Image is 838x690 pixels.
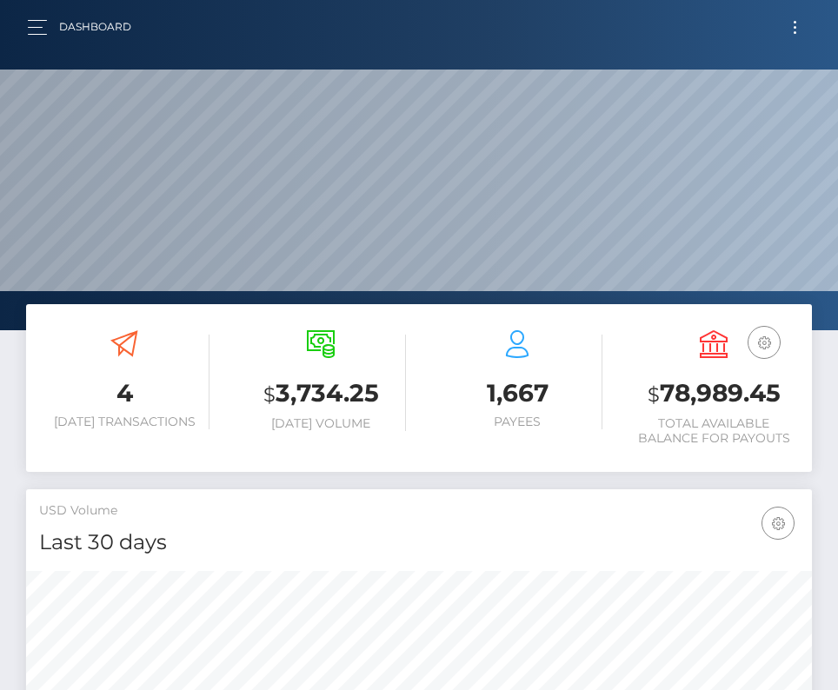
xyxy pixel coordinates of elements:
h3: 1,667 [432,376,602,410]
h4: Last 30 days [39,527,799,558]
h6: Total Available Balance for Payouts [628,416,799,446]
small: $ [648,382,660,407]
h3: 4 [39,376,209,410]
h3: 78,989.45 [628,376,799,412]
a: Dashboard [59,9,131,45]
small: $ [263,382,276,407]
h3: 3,734.25 [236,376,406,412]
h6: [DATE] Transactions [39,415,209,429]
h6: [DATE] Volume [236,416,406,431]
h5: USD Volume [39,502,799,520]
h6: Payees [432,415,602,429]
button: Toggle navigation [779,16,811,39]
